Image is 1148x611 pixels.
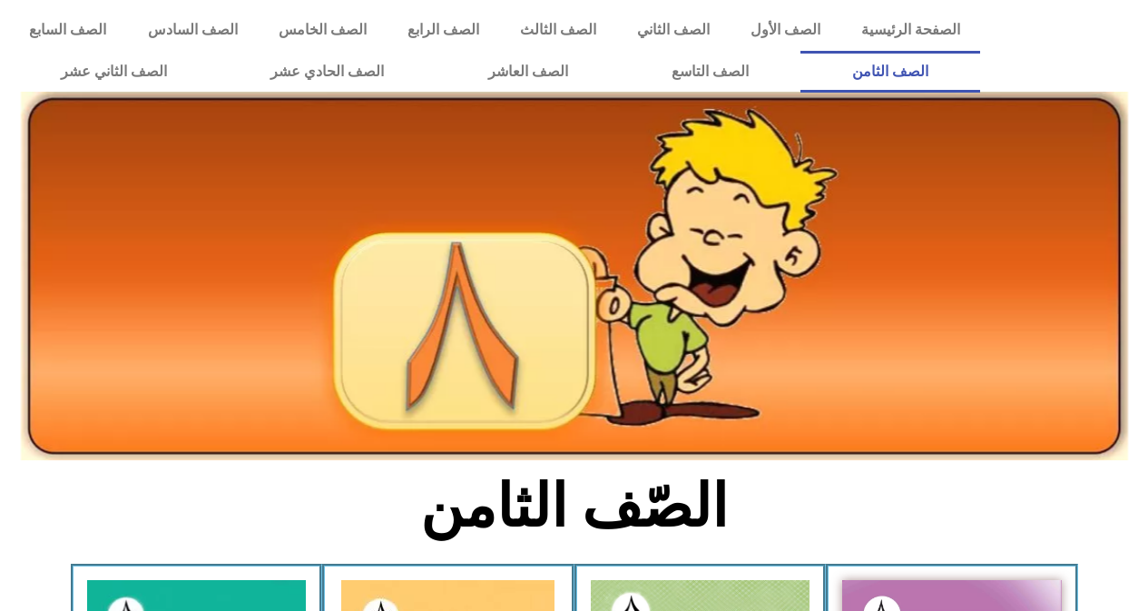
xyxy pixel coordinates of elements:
a: الصف الرابع [387,9,499,51]
a: الصف السادس [127,9,258,51]
a: الصف التاسع [620,51,800,93]
a: الصفحة الرئيسية [840,9,980,51]
h2: الصّف الثامن [274,471,874,542]
a: الصف الثامن [800,51,980,93]
a: الصف الثاني [616,9,730,51]
a: الصف الأول [730,9,840,51]
a: الصف العاشر [437,51,620,93]
a: الصف الثالث [499,9,616,51]
a: الصف الحادي عشر [219,51,436,93]
a: الصف السابع [9,9,127,51]
a: الصف الثاني عشر [9,51,219,93]
a: الصف الخامس [258,9,387,51]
